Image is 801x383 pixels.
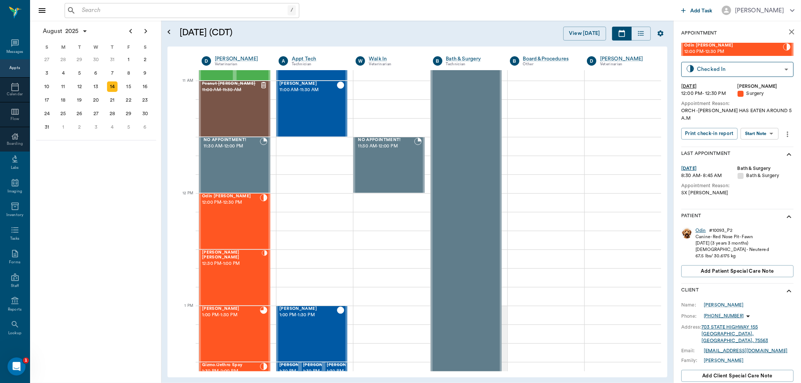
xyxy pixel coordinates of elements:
[140,108,150,119] div: Saturday, August 30, 2025
[215,61,267,68] div: Veterinarian
[510,56,519,66] div: B
[215,55,267,63] a: [PERSON_NAME]
[199,193,270,249] div: CHECKED_IN, 12:00 PM - 12:30 PM
[784,212,793,221] svg: show more
[600,55,653,63] div: [PERSON_NAME]
[74,95,85,105] div: Tuesday, August 19, 2025
[6,212,23,218] div: Inventory
[202,81,260,86] span: Peanut [PERSON_NAME]
[204,143,260,150] span: 11:30 AM - 12:00 PM
[681,189,793,197] div: SX [PERSON_NAME]
[681,30,717,37] p: Appointment
[79,5,288,16] input: Search
[303,368,341,375] span: 1:30 PM - 2:00 PM
[735,6,784,15] div: [PERSON_NAME]
[681,265,793,277] button: Add patient Special Care Note
[91,95,101,105] div: Wednesday, August 20, 2025
[446,61,499,68] div: Technician
[433,56,442,66] div: B
[681,212,701,221] p: Patient
[681,357,704,364] div: Family:
[279,81,337,86] span: [PERSON_NAME]
[42,122,52,132] div: Sunday, August 31, 2025
[9,65,20,71] div: Appts
[173,77,193,96] div: 11 AM
[279,311,337,319] span: 1:00 PM - 1:30 PM
[107,81,118,92] div: Today, Thursday, August 14, 2025
[8,330,21,336] div: Lookup
[124,81,134,92] div: Friday, August 15, 2025
[684,48,783,56] span: 12:00 PM - 12:30 PM
[600,61,653,68] div: Veterinarian
[678,3,716,17] button: Add Task
[140,95,150,105] div: Saturday, August 23, 2025
[358,138,414,143] span: NO APPOINTMENT!
[173,189,193,208] div: 12 PM
[74,68,85,78] div: Tuesday, August 5, 2025
[91,108,101,119] div: Wednesday, August 27, 2025
[42,81,52,92] div: Sunday, August 10, 2025
[681,182,793,189] div: Appointment Reason:
[695,234,769,240] div: Canine - Red Nose Pit - Fawn
[23,357,29,363] span: 1
[716,3,801,17] button: [PERSON_NAME]
[74,122,85,132] div: Tuesday, September 2, 2025
[681,90,738,97] div: 12:00 PM - 12:30 PM
[138,24,153,39] button: Next page
[107,95,118,105] div: Thursday, August 21, 2025
[292,55,344,63] div: Appt Tech
[702,372,772,380] span: Add client Special Care Note
[202,260,262,267] span: 12:30 PM - 1:00 PM
[202,86,260,94] span: 11:00 AM - 11:30 AM
[681,100,793,107] div: Appointment Reason:
[137,42,153,53] div: S
[199,137,270,193] div: BOOKED, 11:30 AM - 12:00 PM
[35,3,50,18] button: Close drawer
[446,55,499,63] a: Bath & Surgery
[681,172,738,179] div: 8:30 AM - 8:45 AM
[695,227,706,234] a: Odin
[42,54,52,65] div: Sunday, July 27, 2025
[202,311,260,319] span: 1:00 PM - 1:30 PM
[697,65,781,74] div: Checked In
[784,150,793,159] svg: show more
[124,68,134,78] div: Friday, August 8, 2025
[180,27,377,39] h5: [DATE] (CDT)
[695,240,769,246] div: [DATE] (3 years 3 months)
[74,81,85,92] div: Tuesday, August 12, 2025
[107,122,118,132] div: Thursday, September 4, 2025
[681,347,704,354] div: Email:
[784,24,799,39] button: close
[358,143,414,150] span: 11:30 AM - 12:00 PM
[58,54,68,65] div: Monday, July 28, 2025
[11,283,19,289] div: Staff
[199,81,270,137] div: CANCELED, 11:00 AM - 11:30 AM
[681,324,701,330] div: Address:
[279,368,317,375] span: 1:30 PM - 2:00 PM
[202,194,260,199] span: Odin [PERSON_NAME]
[58,81,68,92] div: Monday, August 11, 2025
[140,54,150,65] div: Saturday, August 2, 2025
[107,54,118,65] div: Thursday, July 31, 2025
[199,306,270,362] div: READY_TO_CHECKOUT, 1:00 PM - 1:30 PM
[684,43,783,48] span: Odin [PERSON_NAME]
[199,249,270,306] div: CHECKED_IN, 12:30 PM - 1:00 PM
[9,260,20,265] div: Forms
[704,302,744,308] a: [PERSON_NAME]
[353,137,424,193] div: BOOKED, 11:30 AM - 12:00 PM
[202,363,260,368] span: Gizmo/Jethro Spay
[701,267,774,275] span: Add patient Special Care Note
[140,122,150,132] div: Saturday, September 6, 2025
[704,357,744,364] a: [PERSON_NAME]
[523,55,576,63] div: Board &Procedures
[91,68,101,78] div: Wednesday, August 6, 2025
[88,42,104,53] div: W
[704,313,744,319] p: [PHONE_NUMBER]
[123,24,138,39] button: Previous page
[704,348,787,353] a: [EMAIL_ADDRESS][DOMAIN_NAME]
[279,86,337,94] span: 11:00 AM - 11:30 AM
